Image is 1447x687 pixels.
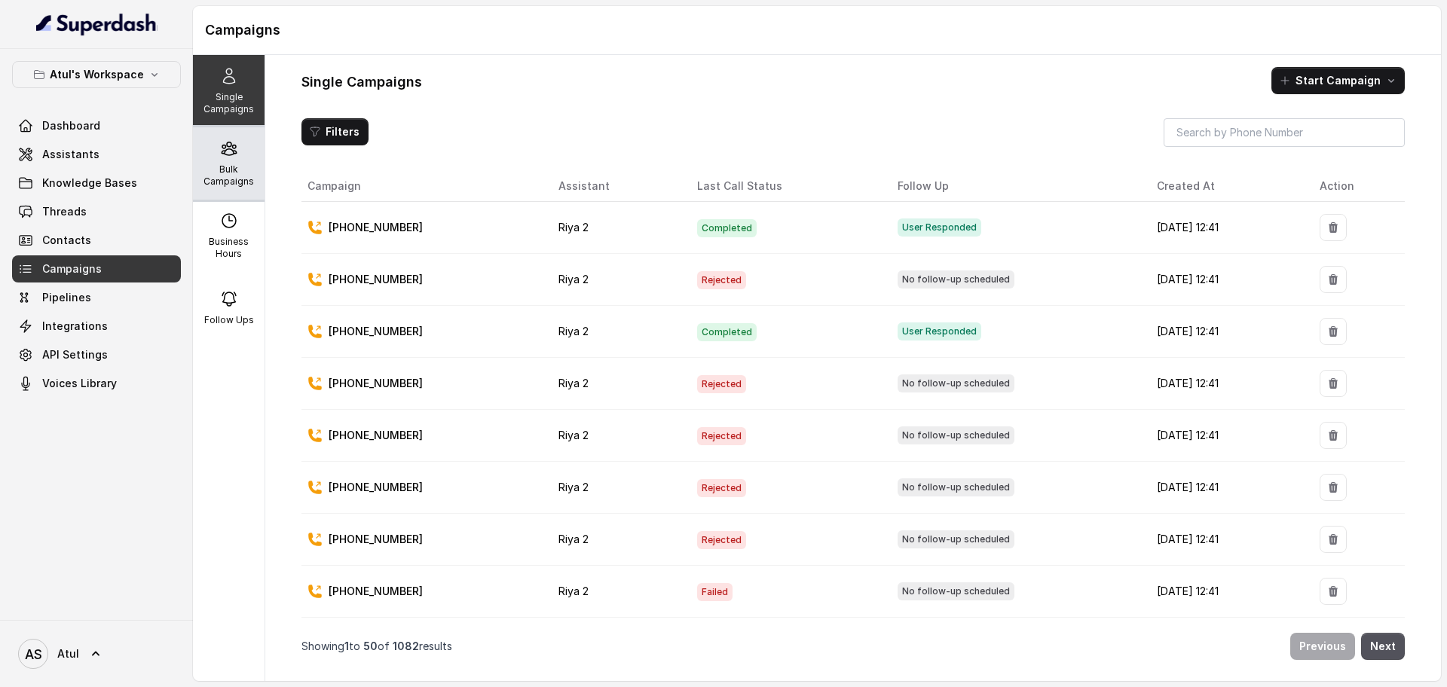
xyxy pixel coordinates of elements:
[697,479,746,497] span: Rejected
[42,147,99,162] span: Assistants
[301,70,422,94] h1: Single Campaigns
[42,204,87,219] span: Threads
[898,322,981,340] span: User Responded
[363,640,378,652] span: 50
[1145,171,1308,202] th: Created At
[1145,566,1308,618] td: [DATE] 12:41
[12,255,181,282] a: Campaigns
[898,218,981,237] span: User Responded
[1290,633,1355,660] button: Previous
[558,221,589,234] span: Riya 2
[558,533,589,545] span: Riya 2
[393,640,419,652] span: 1082
[329,272,423,287] p: [PHONE_NUMBER]
[898,530,1014,548] span: No follow-up scheduled
[697,531,746,549] span: Rejected
[1145,306,1308,358] td: [DATE] 12:41
[12,633,181,675] a: Atul
[1145,514,1308,566] td: [DATE] 12:41
[685,171,886,202] th: Last Call Status
[1361,633,1405,660] button: Next
[697,427,746,445] span: Rejected
[329,376,423,391] p: [PHONE_NUMBER]
[1145,202,1308,254] td: [DATE] 12:41
[697,375,746,393] span: Rejected
[42,319,108,334] span: Integrations
[25,646,42,662] text: AS
[205,18,1429,42] h1: Campaigns
[898,582,1014,600] span: No follow-up scheduled
[1308,171,1405,202] th: Action
[42,261,102,276] span: Campaigns
[12,313,181,340] a: Integrations
[329,480,423,495] p: [PHONE_NUMBER]
[898,478,1014,496] span: No follow-up scheduled
[12,370,181,397] a: Voices Library
[1145,462,1308,514] td: [DATE] 12:41
[1145,358,1308,410] td: [DATE] 12:41
[199,91,259,115] p: Single Campaigns
[558,273,589,285] span: Riya 2
[42,290,91,305] span: Pipelines
[697,583,733,601] span: Failed
[301,171,546,202] th: Campaign
[199,163,259,188] p: Bulk Campaigns
[886,171,1144,202] th: Follow Up
[12,284,181,311] a: Pipelines
[12,227,181,254] a: Contacts
[301,639,452,654] p: Showing to of results
[1164,118,1405,147] input: Search by Phone Number
[42,176,137,191] span: Knowledge Bases
[57,646,79,661] span: Atul
[42,347,108,362] span: API Settings
[329,584,423,599] p: [PHONE_NUMBER]
[199,236,259,260] p: Business Hours
[1145,618,1308,670] td: [DATE] 12:41
[301,624,1405,669] nav: Pagination
[546,171,685,202] th: Assistant
[697,271,746,289] span: Rejected
[1145,254,1308,306] td: [DATE] 12:41
[329,220,423,235] p: [PHONE_NUMBER]
[1145,410,1308,462] td: [DATE] 12:41
[329,532,423,547] p: [PHONE_NUMBER]
[204,314,254,326] p: Follow Ups
[1271,67,1405,94] button: Start Campaign
[697,219,757,237] span: Completed
[42,376,117,391] span: Voices Library
[558,429,589,441] span: Riya 2
[558,585,589,597] span: Riya 2
[329,428,423,443] p: [PHONE_NUMBER]
[12,112,181,139] a: Dashboard
[558,481,589,493] span: Riya 2
[42,233,91,248] span: Contacts
[898,374,1014,392] span: No follow-up scheduled
[36,12,158,36] img: light.svg
[558,325,589,337] span: Riya 2
[12,141,181,168] a: Assistants
[12,341,181,368] a: API Settings
[898,426,1014,444] span: No follow-up scheduled
[50,66,144,84] p: Atul's Workspace
[42,118,100,133] span: Dashboard
[697,323,757,341] span: Completed
[329,324,423,339] p: [PHONE_NUMBER]
[344,640,349,652] span: 1
[898,270,1014,289] span: No follow-up scheduled
[12,169,181,197] a: Knowledge Bases
[301,118,369,145] button: Filters
[12,198,181,225] a: Threads
[558,377,589,389] span: Riya 2
[12,61,181,88] button: Atul's Workspace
